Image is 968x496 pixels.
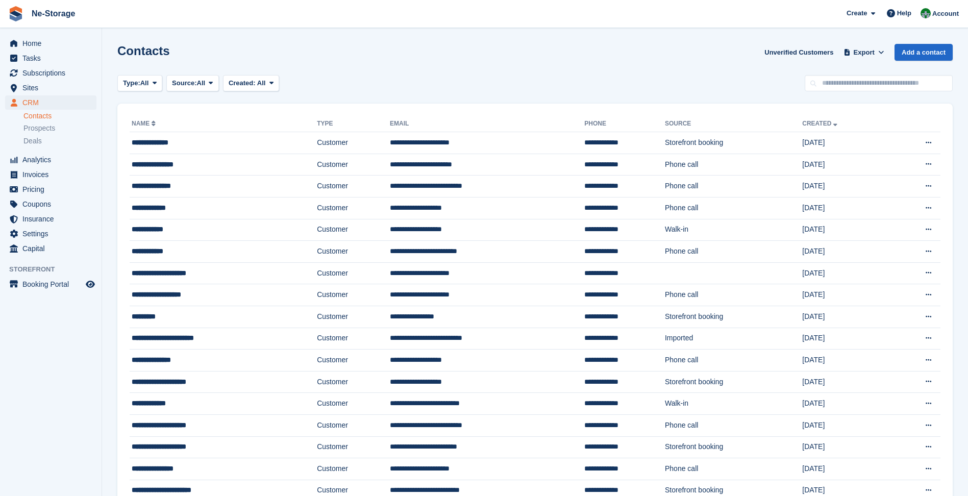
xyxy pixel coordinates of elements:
[665,436,802,458] td: Storefront booking
[5,51,96,65] a: menu
[897,8,911,18] span: Help
[5,66,96,80] a: menu
[23,123,96,134] a: Prospects
[665,371,802,393] td: Storefront booking
[5,212,96,226] a: menu
[23,136,42,146] span: Deals
[802,219,890,241] td: [DATE]
[317,241,390,263] td: Customer
[28,5,79,22] a: Ne-Storage
[172,78,196,88] span: Source:
[84,278,96,290] a: Preview store
[921,8,931,18] img: Charlotte Nesbitt
[317,262,390,284] td: Customer
[665,414,802,436] td: Phone call
[5,167,96,182] a: menu
[802,241,890,263] td: [DATE]
[22,277,84,291] span: Booking Portal
[23,111,96,121] a: Contacts
[123,78,140,88] span: Type:
[841,44,886,61] button: Export
[22,197,84,211] span: Coupons
[22,95,84,110] span: CRM
[5,241,96,256] a: menu
[22,66,84,80] span: Subscriptions
[665,219,802,241] td: Walk-in
[665,154,802,176] td: Phone call
[317,328,390,350] td: Customer
[317,132,390,154] td: Customer
[117,75,162,92] button: Type: All
[140,78,149,88] span: All
[665,284,802,306] td: Phone call
[760,44,837,61] a: Unverified Customers
[317,414,390,436] td: Customer
[665,458,802,480] td: Phone call
[802,154,890,176] td: [DATE]
[802,197,890,219] td: [DATE]
[5,95,96,110] a: menu
[802,350,890,371] td: [DATE]
[5,81,96,95] a: menu
[802,436,890,458] td: [DATE]
[665,350,802,371] td: Phone call
[22,227,84,241] span: Settings
[132,120,158,127] a: Name
[22,153,84,167] span: Analytics
[665,393,802,415] td: Walk-in
[5,277,96,291] a: menu
[223,75,279,92] button: Created: All
[802,132,890,154] td: [DATE]
[802,120,839,127] a: Created
[22,81,84,95] span: Sites
[22,241,84,256] span: Capital
[802,262,890,284] td: [DATE]
[802,393,890,415] td: [DATE]
[317,176,390,197] td: Customer
[197,78,206,88] span: All
[847,8,867,18] span: Create
[5,36,96,51] a: menu
[317,393,390,415] td: Customer
[5,227,96,241] a: menu
[802,306,890,328] td: [DATE]
[317,371,390,393] td: Customer
[23,136,96,146] a: Deals
[665,176,802,197] td: Phone call
[22,182,84,196] span: Pricing
[5,197,96,211] a: menu
[854,47,875,58] span: Export
[317,284,390,306] td: Customer
[317,116,390,132] th: Type
[229,79,256,87] span: Created:
[802,458,890,480] td: [DATE]
[257,79,266,87] span: All
[317,350,390,371] td: Customer
[895,44,953,61] a: Add a contact
[802,371,890,393] td: [DATE]
[22,36,84,51] span: Home
[665,328,802,350] td: Imported
[317,197,390,219] td: Customer
[9,264,102,275] span: Storefront
[665,306,802,328] td: Storefront booking
[802,284,890,306] td: [DATE]
[932,9,959,19] span: Account
[8,6,23,21] img: stora-icon-8386f47178a22dfd0bd8f6a31ec36ba5ce8667c1dd55bd0f319d3a0aa187defe.svg
[802,176,890,197] td: [DATE]
[317,458,390,480] td: Customer
[665,197,802,219] td: Phone call
[5,182,96,196] a: menu
[23,123,55,133] span: Prospects
[317,436,390,458] td: Customer
[665,241,802,263] td: Phone call
[117,44,170,58] h1: Contacts
[5,153,96,167] a: menu
[317,219,390,241] td: Customer
[317,154,390,176] td: Customer
[802,414,890,436] td: [DATE]
[665,116,802,132] th: Source
[584,116,665,132] th: Phone
[22,212,84,226] span: Insurance
[22,167,84,182] span: Invoices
